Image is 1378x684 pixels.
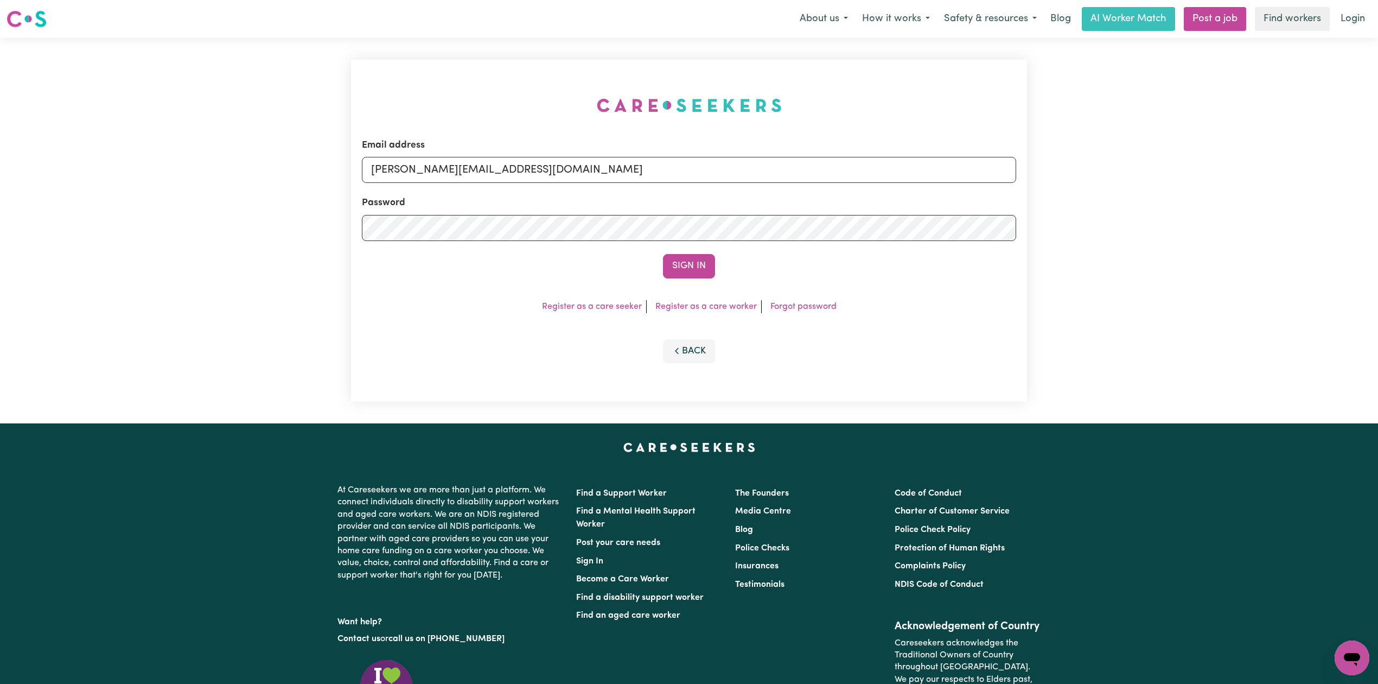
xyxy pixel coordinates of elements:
a: Testimonials [735,580,784,589]
input: Email address [362,157,1016,183]
p: At Careseekers we are more than just a platform. We connect individuals directly to disability su... [337,480,563,586]
button: Sign In [663,254,715,278]
a: Careseekers logo [7,7,47,31]
h2: Acknowledgement of Country [895,620,1041,633]
a: Find a Support Worker [576,489,667,498]
button: Safety & resources [937,8,1044,30]
a: Find workers [1255,7,1330,31]
a: Find a disability support worker [576,593,704,602]
a: Protection of Human Rights [895,544,1005,553]
a: AI Worker Match [1082,7,1175,31]
a: Media Centre [735,507,791,516]
a: Login [1334,7,1371,31]
label: Password [362,196,405,210]
a: The Founders [735,489,789,498]
a: Register as a care worker [655,302,757,311]
a: Police Checks [735,544,789,553]
a: Charter of Customer Service [895,507,1010,516]
p: or [337,629,563,649]
a: Code of Conduct [895,489,962,498]
p: Want help? [337,612,563,628]
a: Become a Care Worker [576,575,669,584]
iframe: Button to launch messaging window [1335,641,1369,675]
img: Careseekers logo [7,9,47,29]
a: Contact us [337,635,380,643]
a: Find a Mental Health Support Worker [576,507,696,529]
a: Register as a care seeker [542,302,642,311]
a: Sign In [576,557,603,566]
label: Email address [362,138,425,153]
a: call us on [PHONE_NUMBER] [388,635,505,643]
a: Blog [735,525,753,534]
button: About us [793,8,855,30]
button: How it works [855,8,937,30]
a: Blog [1044,7,1077,31]
a: Careseekers home page [623,443,755,452]
a: Complaints Policy [895,562,966,571]
a: Post a job [1184,7,1246,31]
a: NDIS Code of Conduct [895,580,984,589]
button: Back [663,339,715,363]
a: Post your care needs [576,539,660,547]
a: Insurances [735,562,779,571]
a: Police Check Policy [895,525,971,534]
a: Find an aged care worker [576,611,680,620]
a: Forgot password [770,302,837,311]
